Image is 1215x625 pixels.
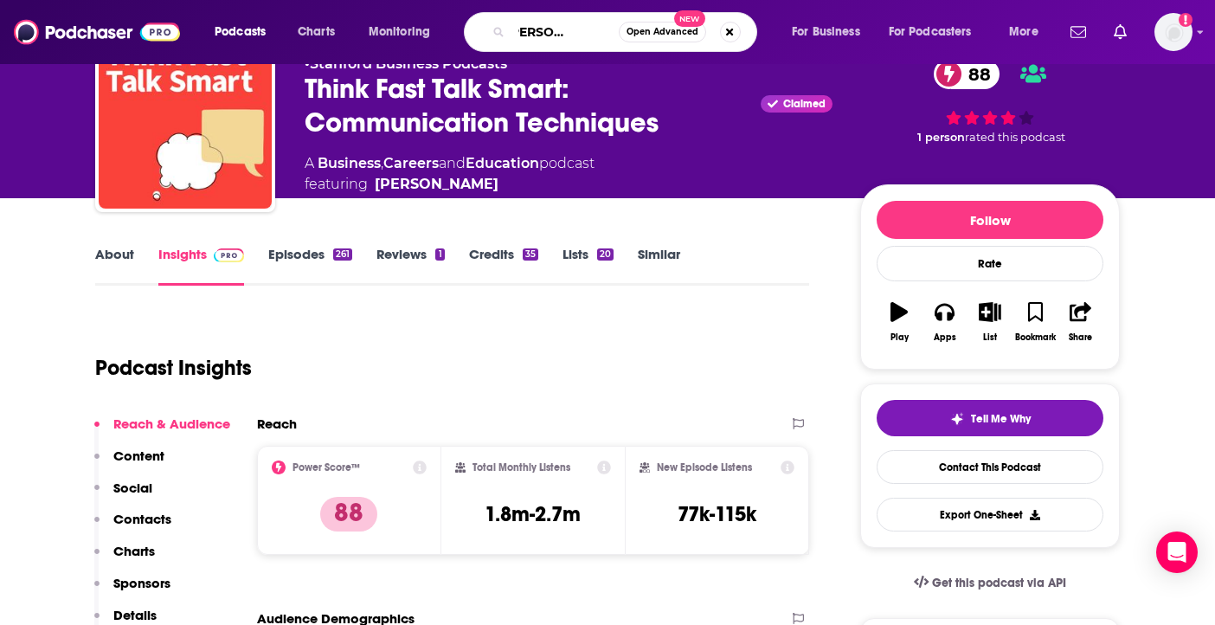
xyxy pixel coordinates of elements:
[95,246,134,286] a: About
[877,498,1103,532] button: Export One-Sheet
[877,400,1103,436] button: tell me why sparkleTell Me Why
[1107,17,1134,47] a: Show notifications dropdown
[951,59,1000,89] span: 88
[113,575,170,591] p: Sponsors
[971,412,1031,426] span: Tell Me Why
[113,543,155,559] p: Charts
[94,543,155,575] button: Charts
[877,201,1103,239] button: Follow
[298,20,335,44] span: Charts
[889,20,972,44] span: For Podcasters
[657,461,752,474] h2: New Episode Listens
[381,155,383,171] span: ,
[318,155,381,171] a: Business
[320,497,377,532] p: 88
[780,18,882,46] button: open menu
[523,248,538,261] div: 35
[1058,291,1103,353] button: Share
[333,248,352,261] div: 261
[562,246,614,286] a: Lists20
[1179,13,1192,27] svg: Add a profile image
[678,501,756,527] h3: 77k-115k
[1154,13,1192,51] span: Logged in as AutumnKatie
[292,461,360,474] h2: Power Score™
[877,246,1103,281] div: Rate
[202,18,288,46] button: open menu
[917,131,965,144] span: 1 person
[485,501,581,527] h3: 1.8m-2.7m
[369,20,430,44] span: Monitoring
[113,416,230,432] p: Reach & Audience
[890,332,909,343] div: Play
[158,246,244,286] a: InsightsPodchaser Pro
[1156,532,1198,573] div: Open Intercom Messenger
[965,131,1065,144] span: rated this podcast
[1069,332,1092,343] div: Share
[877,450,1103,484] a: Contact This Podcast
[480,12,774,52] div: Search podcasts, credits, & more...
[877,18,997,46] button: open menu
[1015,332,1056,343] div: Bookmark
[94,511,171,543] button: Contacts
[922,291,967,353] button: Apps
[900,562,1080,604] a: Get this podcast via API
[466,155,539,171] a: Education
[1009,20,1038,44] span: More
[94,480,152,512] button: Social
[674,10,705,27] span: New
[469,246,538,286] a: Credits35
[783,100,826,108] span: Claimed
[113,448,164,464] p: Content
[99,35,272,209] img: Think Fast Talk Smart: Communication Techniques
[94,416,230,448] button: Reach & Audience
[439,155,466,171] span: and
[877,291,922,353] button: Play
[95,355,252,381] h1: Podcast Insights
[435,248,444,261] div: 1
[932,576,1066,590] span: Get this podcast via API
[305,153,595,195] div: A podcast
[997,18,1060,46] button: open menu
[375,174,498,195] a: Matt Abrahams
[113,480,152,496] p: Social
[113,511,171,527] p: Contacts
[1012,291,1057,353] button: Bookmark
[619,22,706,42] button: Open AdvancedNew
[94,448,164,480] button: Content
[113,607,157,623] p: Details
[214,248,244,262] img: Podchaser Pro
[967,291,1012,353] button: List
[383,155,439,171] a: Careers
[1154,13,1192,51] button: Show profile menu
[268,246,352,286] a: Episodes261
[934,332,956,343] div: Apps
[14,16,180,48] img: Podchaser - Follow, Share and Rate Podcasts
[215,20,266,44] span: Podcasts
[950,412,964,426] img: tell me why sparkle
[94,575,170,607] button: Sponsors
[1064,17,1093,47] a: Show notifications dropdown
[597,248,614,261] div: 20
[1154,13,1192,51] img: User Profile
[627,28,698,36] span: Open Advanced
[792,20,860,44] span: For Business
[286,18,345,46] a: Charts
[983,332,997,343] div: List
[357,18,453,46] button: open menu
[472,461,570,474] h2: Total Monthly Listens
[638,246,680,286] a: Similar
[511,18,619,46] input: Search podcasts, credits, & more...
[860,39,1120,164] div: 88 1 personrated this podcast
[376,246,444,286] a: Reviews1
[257,416,297,432] h2: Reach
[305,174,595,195] span: featuring
[934,59,1000,89] a: 88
